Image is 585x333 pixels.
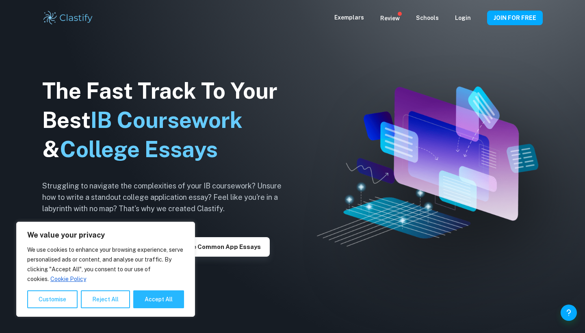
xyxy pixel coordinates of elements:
img: Clastify logo [42,10,94,26]
button: Explore Common App essays [164,237,270,257]
p: We value your privacy [27,230,184,240]
button: JOIN FOR FREE [487,11,543,25]
img: Clastify hero [317,86,538,247]
a: Schools [416,15,439,21]
button: Customise [27,290,78,308]
a: Login [455,15,471,21]
div: We value your privacy [16,222,195,317]
span: College Essays [60,136,218,162]
h1: The Fast Track To Your Best & [42,76,294,164]
button: Accept All [133,290,184,308]
p: Review [380,14,400,23]
a: Explore Common App essays [164,242,270,250]
h6: Struggling to navigate the complexities of your IB coursework? Unsure how to write a standout col... [42,180,294,214]
button: Reject All [81,290,130,308]
p: We use cookies to enhance your browsing experience, serve personalised ads or content, and analys... [27,245,184,284]
span: IB Coursework [91,107,243,133]
a: Cookie Policy [50,275,87,283]
button: Help and Feedback [561,305,577,321]
p: Exemplars [334,13,364,22]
